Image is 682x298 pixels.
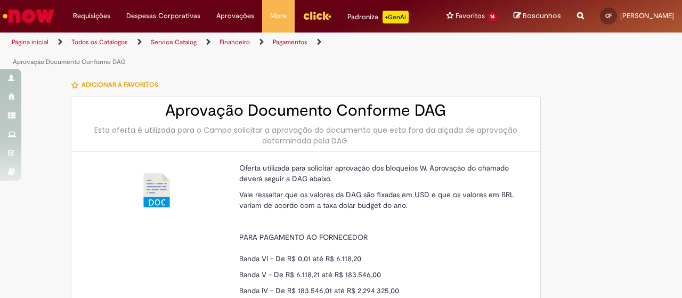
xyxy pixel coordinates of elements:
[514,11,561,21] a: Rascunhos
[383,11,409,23] p: +GenAi
[71,38,128,46] a: Todos os Catálogos
[347,11,409,23] div: Padroniza
[303,7,331,23] img: click_logo_yellow_360x200.png
[273,38,307,46] a: Pagamentos
[239,189,522,211] p: Vale ressaltar que os valores da DAG são fixadas em USD e que os valores em BRL variam de acordo ...
[82,125,530,146] div: Esta oferta é utilizada para o Campo solicitar a aprovação do documento que esta fora da alçada d...
[151,38,197,46] a: Service Catalog
[620,11,674,20] span: [PERSON_NAME]
[140,173,174,207] img: Aprovação Documento Conforme DAG
[1,5,56,27] img: ServiceNow
[8,33,446,72] ul: Trilhas de página
[13,58,126,66] a: Aprovação Documento Conforme DAG
[523,11,561,21] span: Rascunhos
[487,12,498,21] span: 14
[12,38,48,46] a: Página inicial
[82,102,530,119] h2: Aprovação Documento Conforme DAG
[456,11,485,21] span: Favoritos
[239,269,522,280] p: Banda V - De R$ 6.118,21 até R$ 183.546,00
[73,11,110,21] span: Requisições
[605,12,612,19] span: CF
[216,11,254,21] span: Aprovações
[239,232,522,264] p: PARA PAGAMENTO AO FORNECEDOR Banda VI - De R$ 0,01 até R$ 6.118,20
[126,11,200,21] span: Despesas Corporativas
[82,80,158,89] span: Adicionar a Favoritos
[239,285,522,296] p: Banda IV - De R$ 183.546,01 até R$ 2.294.325,00
[71,74,164,96] button: Adicionar a Favoritos
[220,38,250,46] a: Financeiro
[239,163,522,184] p: Oferta utilizada para solicitar aprovação dos bloqueios W. Aprovação do chamado deverá seguir a D...
[270,11,287,21] span: More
